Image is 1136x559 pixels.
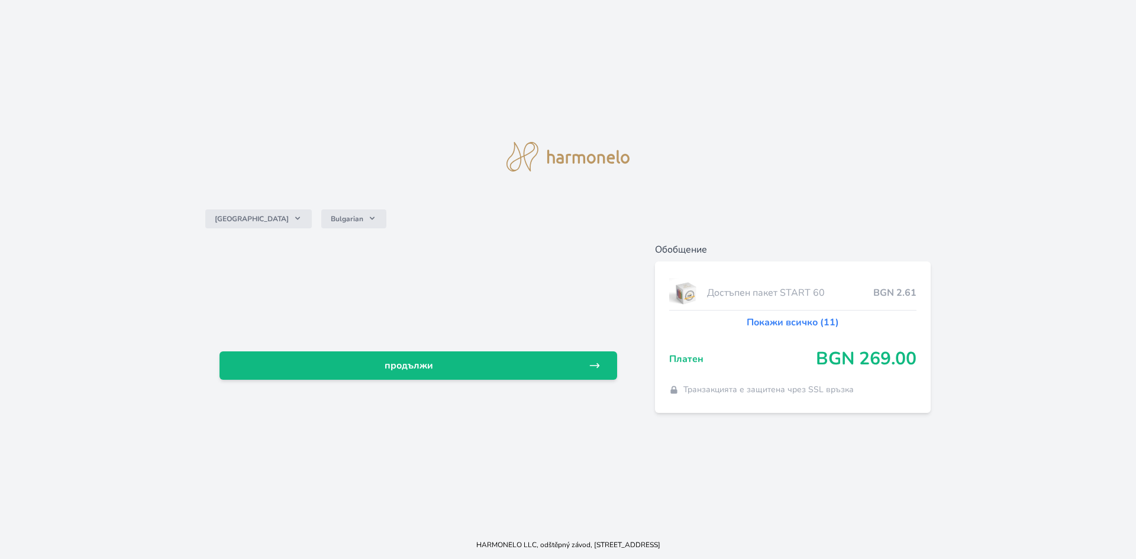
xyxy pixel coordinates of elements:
[669,278,703,308] img: start.jpg
[707,286,873,300] span: Достъпен пакет START 60
[683,384,854,396] span: Транзакцията е защитена чрез SSL връзка
[220,351,617,380] a: продължи
[506,142,630,172] img: logo.svg
[205,209,312,228] button: [GEOGRAPHIC_DATA]
[669,352,816,366] span: Платен
[215,214,289,224] span: [GEOGRAPHIC_DATA]
[321,209,386,228] button: Bulgarian
[873,286,916,300] span: BGN 2.61
[331,214,363,224] span: Bulgarian
[816,348,916,370] span: BGN 269.00
[747,315,839,329] a: Покажи всичко (11)
[229,358,589,373] span: продължи
[655,243,931,257] h6: Обобщение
